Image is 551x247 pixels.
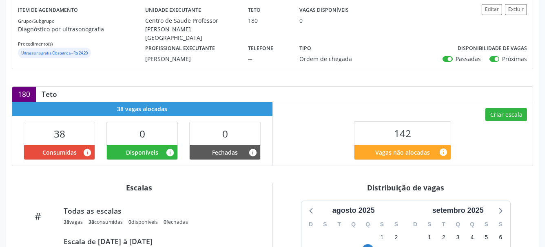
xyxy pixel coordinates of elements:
[375,148,430,157] span: Vagas não alocadas
[12,183,267,192] div: Escalas
[89,219,123,225] div: consumidas
[493,218,508,231] div: S
[429,205,487,216] div: setembro 2025
[18,25,145,33] p: Diagnóstico por ultrasonografia
[332,218,346,231] div: T
[439,148,448,157] i: Quantidade de vagas restantes do teto de vagas
[299,4,349,17] label: Vagas disponíveis
[248,4,261,17] label: Teto
[166,148,175,157] i: Vagas alocadas e sem marcações associadas
[482,4,502,15] button: Editar
[64,219,83,225] div: vagas
[42,148,77,157] span: Consumidas
[248,16,288,25] div: 180
[423,218,437,231] div: S
[465,218,479,231] div: Q
[394,127,411,140] span: 142
[12,102,272,116] div: 38 vagas alocadas
[139,127,145,140] span: 0
[361,218,375,231] div: Q
[64,206,255,215] div: Todas as escalas
[36,90,63,98] div: Teto
[438,232,449,243] span: terça-feira, 2 de setembro de 2025
[502,55,527,63] label: Próximas
[64,219,69,225] span: 38
[485,108,527,122] button: Criar escala
[248,55,288,63] div: --
[375,218,389,231] div: S
[346,218,361,231] div: Q
[212,148,238,157] span: Fechadas
[436,218,451,231] div: T
[12,87,36,101] div: 180
[248,42,273,55] label: Telefone
[299,55,365,63] div: Ordem de chegada
[376,232,387,243] span: sexta-feira, 1 de agosto de 2025
[145,16,237,42] div: Centro de Saude Professor [PERSON_NAME][GEOGRAPHIC_DATA]
[479,218,493,231] div: S
[18,210,58,222] div: #
[424,232,435,243] span: segunda-feira, 1 de setembro de 2025
[128,219,158,225] div: disponíveis
[18,4,78,17] label: Item de agendamento
[318,218,332,231] div: S
[505,4,527,15] button: Excluir
[128,219,131,225] span: 0
[248,148,257,157] i: Vagas alocadas e sem marcações associadas que tiveram sua disponibilidade fechada
[18,41,53,47] small: Procedimento(s)
[495,232,506,243] span: sábado, 6 de setembro de 2025
[408,218,423,231] div: D
[83,148,92,157] i: Vagas alocadas que possuem marcações associadas
[451,218,465,231] div: Q
[54,127,65,140] span: 38
[145,4,201,17] label: Unidade executante
[222,127,228,140] span: 0
[89,219,94,225] span: 38
[164,219,188,225] div: fechadas
[389,218,403,231] div: S
[126,148,158,157] span: Disponíveis
[304,218,318,231] div: D
[145,42,215,55] label: Profissional executante
[467,232,478,243] span: quinta-feira, 4 de setembro de 2025
[21,50,88,56] small: Ultrassonografia Obstetrica - R$ 24,20
[18,18,55,24] small: Grupo/Subgrupo
[452,232,464,243] span: quarta-feira, 3 de setembro de 2025
[480,232,492,243] span: sexta-feira, 5 de setembro de 2025
[299,16,303,25] div: 0
[145,55,237,63] div: [PERSON_NAME]
[299,42,311,55] label: Tipo
[64,237,255,246] div: Escala de [DATE] à [DATE]
[458,42,527,55] label: Disponibilidade de vagas
[390,232,402,243] span: sábado, 2 de agosto de 2025
[329,205,378,216] div: agosto 2025
[164,219,166,225] span: 0
[456,55,481,63] label: Passadas
[279,183,533,192] div: Distribuição de vagas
